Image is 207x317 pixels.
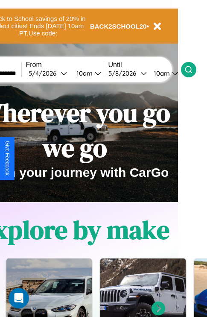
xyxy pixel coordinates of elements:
label: From [26,61,104,69]
button: 10am [147,69,181,78]
div: 5 / 8 / 2026 [108,69,140,77]
div: 10am [149,69,172,77]
iframe: Intercom live chat [9,288,29,308]
button: 5/4/2026 [26,69,70,78]
div: 10am [72,69,95,77]
b: BACK2SCHOOL20 [90,23,147,30]
label: Until [108,61,181,69]
div: Give Feedback [4,141,10,176]
button: 10am [70,69,104,78]
div: 5 / 4 / 2026 [29,69,61,77]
